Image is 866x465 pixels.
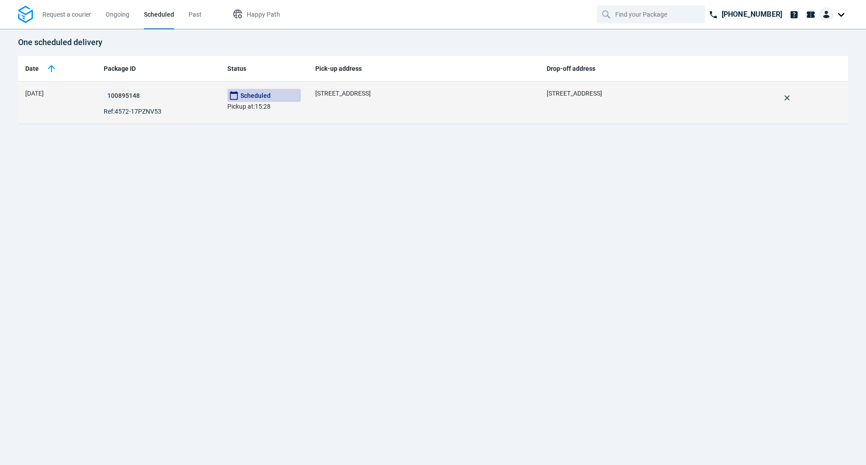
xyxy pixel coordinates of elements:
span: [STREET_ADDRESS] [315,90,371,97]
span: Scheduled [144,11,174,18]
span: Scheduled [227,89,301,102]
span: Ref: 4572-17PZNV53 [104,107,161,116]
span: Pick-up address [315,64,362,74]
span: Date [25,64,39,74]
span: Happy Path [247,11,280,18]
button: 100895148 [104,89,143,102]
img: sorting [46,63,57,74]
p: [PHONE_NUMBER] [722,9,782,20]
a: [PHONE_NUMBER] [705,5,786,23]
span: Drop-off address [547,64,595,74]
span: Past [189,11,202,18]
span: Status [227,64,246,74]
th: Toggle SortBy [18,56,97,82]
span: 15:28 [255,103,271,110]
span: 100895148 [107,92,140,99]
span: [STREET_ADDRESS] [547,90,602,97]
span: One scheduled delivery [18,37,102,47]
span: [DATE] [25,90,44,97]
span: Request a courier [42,11,91,18]
input: Find your Package [615,6,688,23]
span: Package ID [104,64,136,74]
img: Logo [18,6,33,23]
img: Client [819,7,834,22]
p: Pickup at : [227,89,301,111]
span: Ongoing [106,11,129,18]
